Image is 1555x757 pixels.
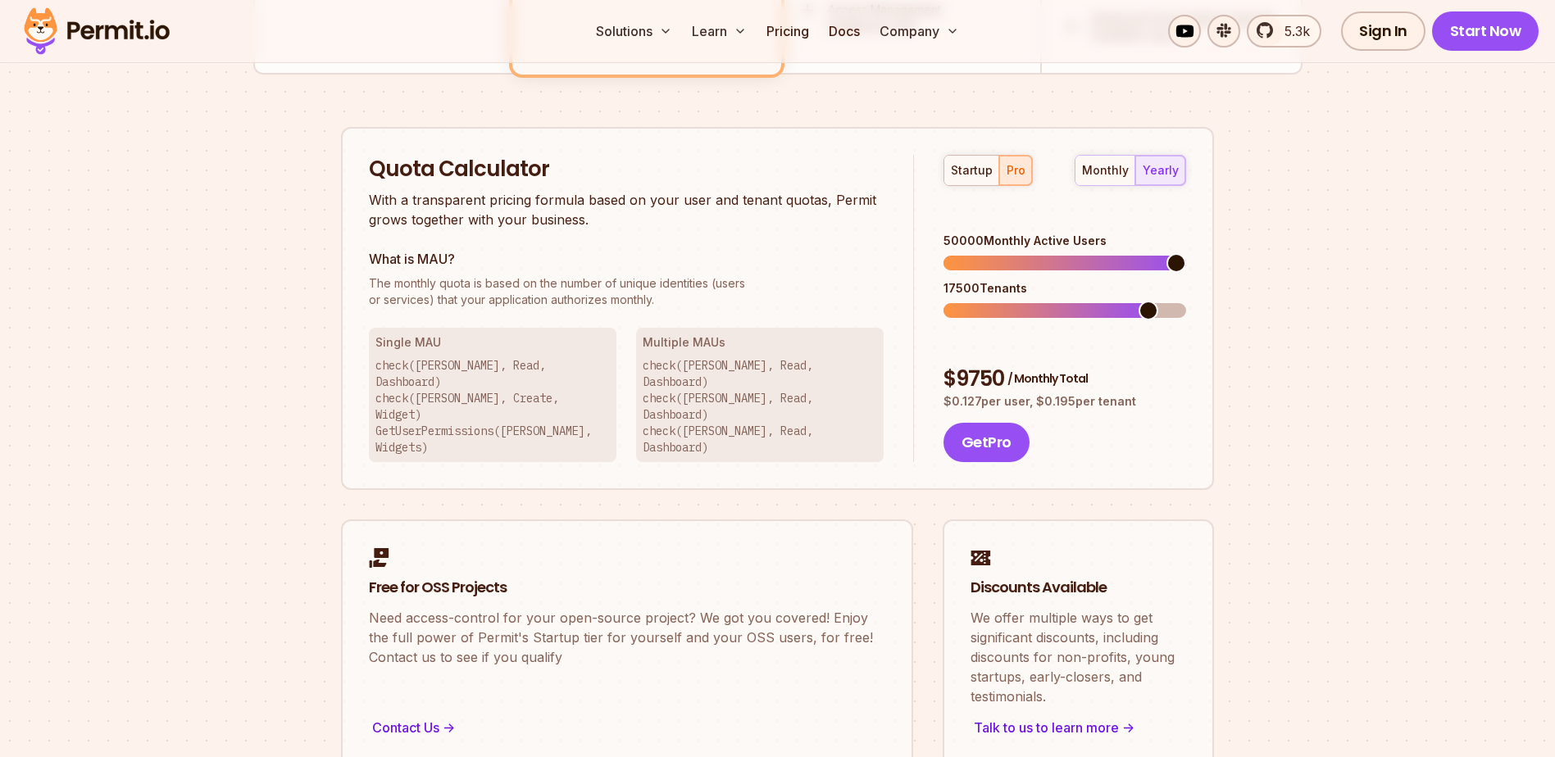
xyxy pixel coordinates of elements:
div: Talk to us to learn more [971,716,1186,739]
p: We offer multiple ways to get significant discounts, including discounts for non-profits, young s... [971,608,1186,706]
div: $ 9750 [943,365,1186,394]
span: -> [1122,718,1134,737]
a: Start Now [1432,11,1539,51]
h2: Quota Calculator [369,155,884,184]
a: Pricing [760,15,816,48]
button: GetPro [943,423,1030,462]
div: 50000 Monthly Active Users [943,233,1186,249]
p: check([PERSON_NAME], Read, Dashboard) check([PERSON_NAME], Create, Widget) GetUserPermissions([PE... [375,357,610,456]
button: Solutions [589,15,679,48]
h3: Multiple MAUs [643,334,877,351]
a: Sign In [1341,11,1425,51]
div: monthly [1082,162,1129,179]
p: check([PERSON_NAME], Read, Dashboard) check([PERSON_NAME], Read, Dashboard) check([PERSON_NAME], ... [643,357,877,456]
p: $ 0.127 per user, $ 0.195 per tenant [943,393,1186,410]
h2: Free for OSS Projects [369,578,885,598]
p: With a transparent pricing formula based on your user and tenant quotas, Permit grows together wi... [369,190,884,229]
h3: Single MAU [375,334,610,351]
div: 17500 Tenants [943,280,1186,297]
span: / Monthly Total [1007,370,1088,387]
div: startup [951,162,993,179]
h3: What is MAU? [369,249,884,269]
span: -> [443,718,455,737]
p: Need access-control for your open-source project? We got you covered! Enjoy the full power of Per... [369,608,885,667]
a: 5.3k [1247,15,1321,48]
button: Company [873,15,966,48]
span: The monthly quota is based on the number of unique identities (users [369,275,884,292]
img: Permit logo [16,3,177,59]
p: or services) that your application authorizes monthly. [369,275,884,308]
div: Contact Us [369,716,885,739]
h2: Discounts Available [971,578,1186,598]
span: 5.3k [1275,21,1310,41]
a: Docs [822,15,866,48]
button: Learn [685,15,753,48]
